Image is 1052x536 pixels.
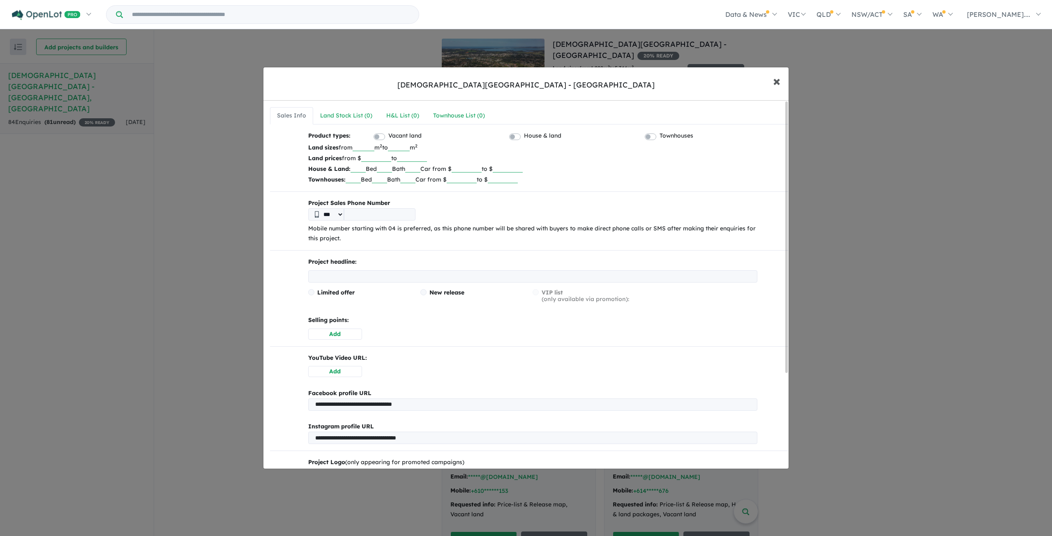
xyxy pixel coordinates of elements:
[308,329,362,340] button: Add
[308,131,351,142] b: Product types:
[12,10,81,20] img: Openlot PRO Logo White
[397,80,655,90] div: [DEMOGRAPHIC_DATA][GEOGRAPHIC_DATA] - [GEOGRAPHIC_DATA]
[320,111,372,121] div: Land Stock List ( 0 )
[308,174,757,185] p: Bed Bath Car from $ to $
[308,458,757,467] div: (only appearing for promoted campaigns)
[386,111,419,121] div: H&L List ( 0 )
[308,224,757,244] p: Mobile number starting with 04 is preferred, as this phone number will be shared with buyers to m...
[308,467,757,476] div: JPG, JPEG, PNG, WEBP, SVG log files. Recommended logo height 200px. Must be less than 300KB
[317,289,355,296] span: Limited offer
[308,366,362,377] button: Add
[380,143,382,149] sup: 2
[308,165,351,173] b: House & Land:
[277,111,306,121] div: Sales Info
[773,72,780,90] span: ×
[308,163,757,174] p: Bed Bath Car from $ to $
[524,131,561,141] label: House & land
[308,257,757,267] p: Project headline:
[308,142,757,153] p: from m to m
[388,131,422,141] label: Vacant land
[415,143,418,149] sup: 2
[967,10,1030,18] span: [PERSON_NAME]....
[308,153,757,163] p: from $ to
[308,176,346,183] b: Townhouses:
[308,315,757,325] p: Selling points:
[308,458,345,466] b: Project Logo
[429,289,464,296] span: New release
[308,423,374,430] b: Instagram profile URL
[433,111,485,121] div: Townhouse List ( 0 )
[308,144,339,151] b: Land sizes
[308,198,757,208] b: Project Sales Phone Number
[315,211,319,218] img: Phone icon
[125,6,417,23] input: Try estate name, suburb, builder or developer
[308,389,371,397] b: Facebook profile URL
[660,131,693,141] label: Townhouses
[308,154,342,162] b: Land prices
[308,353,757,363] p: YouTube Video URL:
